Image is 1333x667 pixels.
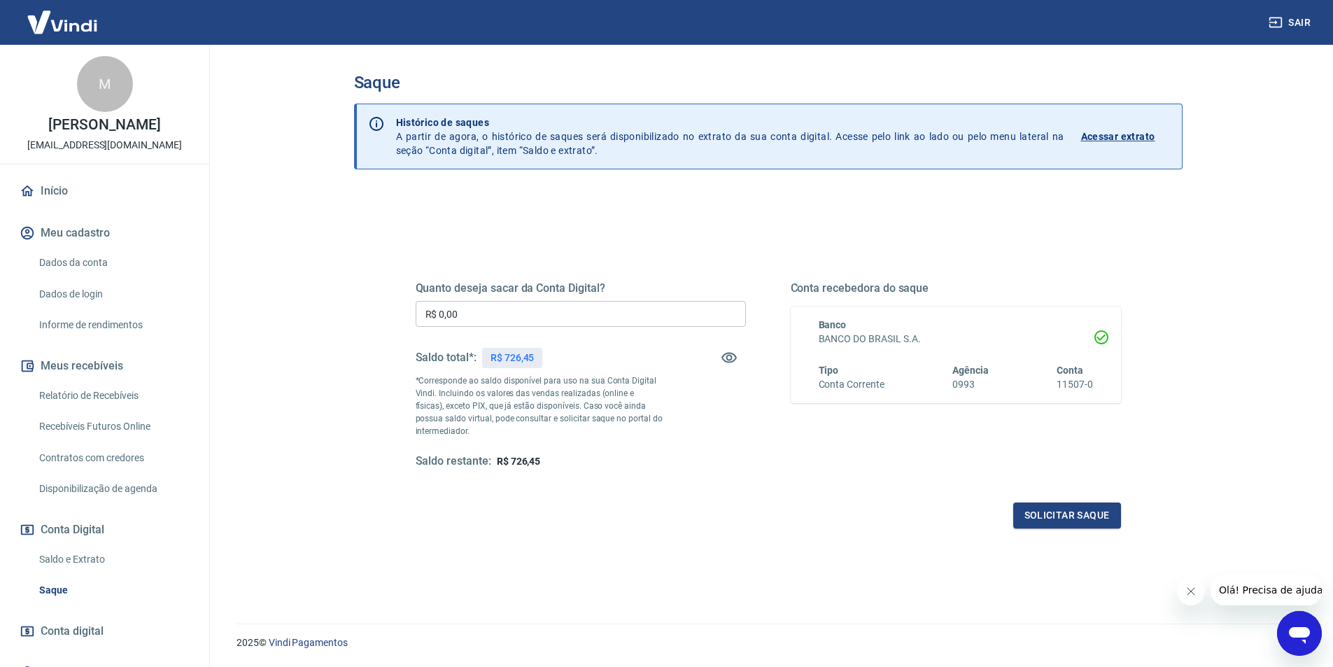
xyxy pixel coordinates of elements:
p: R$ 726,45 [491,351,535,365]
p: [EMAIL_ADDRESS][DOMAIN_NAME] [27,138,182,153]
h6: Conta Corrente [819,377,884,392]
h5: Saldo restante: [416,454,491,469]
span: Conta digital [41,622,104,641]
a: Início [17,176,192,206]
a: Conta digital [17,616,192,647]
button: Meus recebíveis [17,351,192,381]
h6: 11507-0 [1057,377,1093,392]
a: Saque [34,576,192,605]
h5: Quanto deseja sacar da Conta Digital? [416,281,746,295]
button: Conta Digital [17,514,192,545]
iframe: Botão para abrir a janela de mensagens [1277,611,1322,656]
span: Tipo [819,365,839,376]
a: Vindi Pagamentos [269,637,348,648]
a: Dados de login [34,280,192,309]
div: M [77,56,133,112]
button: Meu cadastro [17,218,192,248]
p: Acessar extrato [1081,129,1155,143]
p: Histórico de saques [396,115,1064,129]
iframe: Fechar mensagem [1177,577,1205,605]
a: Saldo e Extrato [34,545,192,574]
a: Disponibilização de agenda [34,475,192,503]
span: Banco [819,319,847,330]
a: Contratos com credores [34,444,192,472]
a: Recebíveis Futuros Online [34,412,192,441]
h6: 0993 [952,377,989,392]
h5: Conta recebedora do saque [791,281,1121,295]
a: Relatório de Recebíveis [34,381,192,410]
h5: Saldo total*: [416,351,477,365]
img: Vindi [17,1,108,43]
a: Acessar extrato [1081,115,1171,157]
h6: BANCO DO BRASIL S.A. [819,332,1093,346]
span: Agência [952,365,989,376]
iframe: Mensagem da empresa [1211,575,1322,605]
button: Solicitar saque [1013,503,1121,528]
a: Dados da conta [34,248,192,277]
a: Informe de rendimentos [34,311,192,339]
h3: Saque [354,73,1183,92]
button: Sair [1266,10,1316,36]
p: A partir de agora, o histórico de saques será disponibilizado no extrato da sua conta digital. Ac... [396,115,1064,157]
span: Conta [1057,365,1083,376]
p: [PERSON_NAME] [48,118,160,132]
span: Olá! Precisa de ajuda? [8,10,118,21]
p: 2025 © [237,636,1299,650]
p: *Corresponde ao saldo disponível para uso na sua Conta Digital Vindi. Incluindo os valores das ve... [416,374,663,437]
span: R$ 726,45 [497,456,541,467]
